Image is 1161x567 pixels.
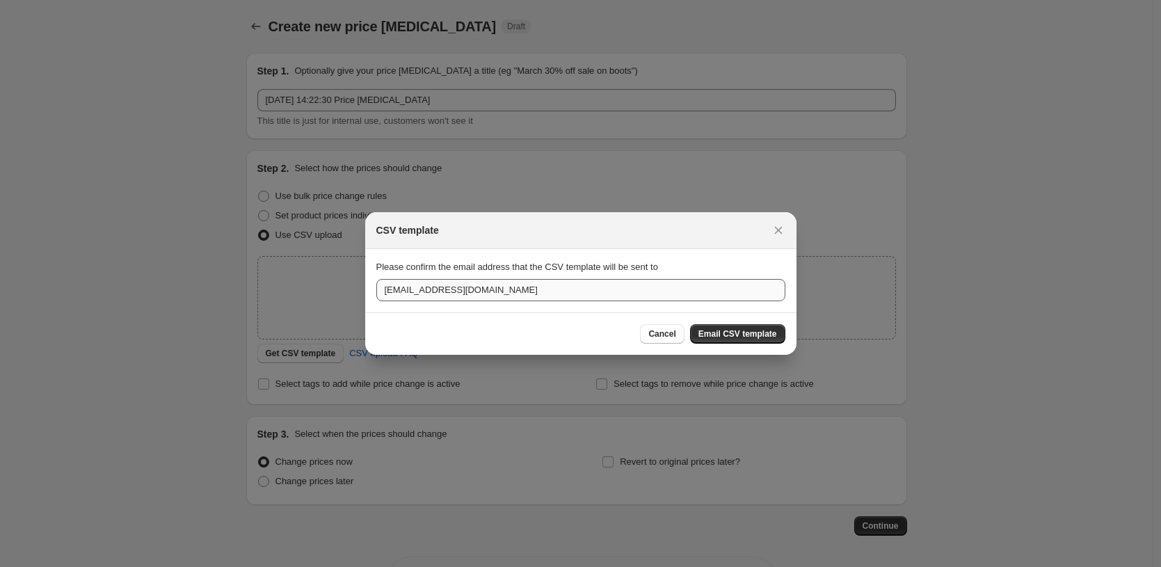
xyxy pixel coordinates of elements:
[698,328,777,340] span: Email CSV template
[376,223,439,237] h2: CSV template
[648,328,675,340] span: Cancel
[640,324,684,344] button: Cancel
[376,262,658,272] span: Please confirm the email address that the CSV template will be sent to
[690,324,785,344] button: Email CSV template
[769,221,788,240] button: Close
